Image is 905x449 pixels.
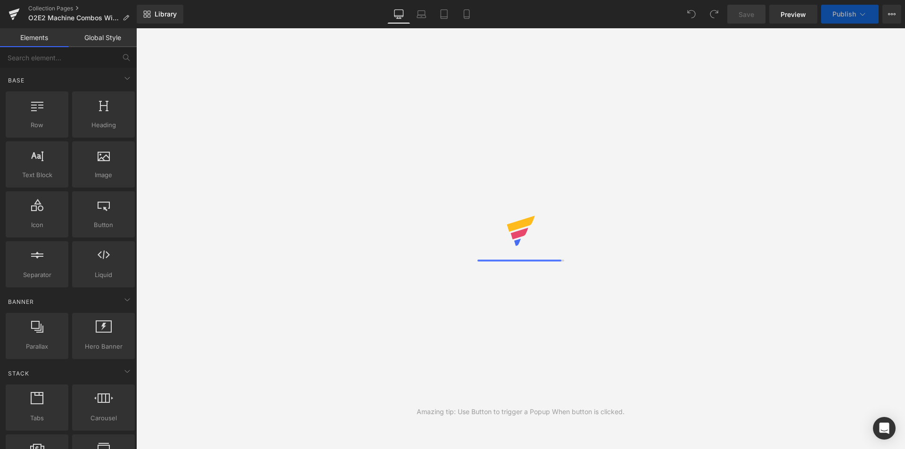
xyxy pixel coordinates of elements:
span: Text Block [8,170,66,180]
span: Tabs [8,413,66,423]
span: Icon [8,220,66,230]
span: Library [155,10,177,18]
span: Hero Banner [75,342,132,351]
span: Preview [781,9,806,19]
span: Base [7,76,25,85]
span: Publish [832,10,856,18]
span: Stack [7,369,30,378]
span: Row [8,120,66,130]
a: Laptop [410,5,433,24]
span: Image [75,170,132,180]
span: Parallax [8,342,66,351]
span: Button [75,220,132,230]
span: Save [739,9,754,19]
span: Banner [7,297,35,306]
button: Publish [821,5,879,24]
button: More [882,5,901,24]
button: Undo [682,5,701,24]
a: Mobile [455,5,478,24]
a: Collection Pages [28,5,137,12]
a: Preview [769,5,817,24]
a: Tablet [433,5,455,24]
span: O2E2 Machine Combos Without Sidebar [28,14,119,22]
div: Amazing tip: Use Button to trigger a Popup When button is clicked. [417,407,625,417]
span: Carousel [75,413,132,423]
div: Open Intercom Messenger [873,417,896,440]
a: Global Style [68,28,137,47]
a: New Library [137,5,183,24]
span: Heading [75,120,132,130]
a: Desktop [387,5,410,24]
span: Separator [8,270,66,280]
span: Liquid [75,270,132,280]
button: Redo [705,5,724,24]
